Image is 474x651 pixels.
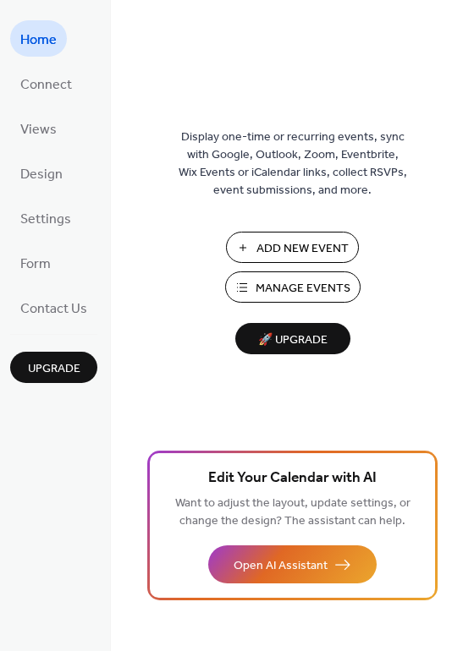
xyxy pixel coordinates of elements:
[179,129,407,200] span: Display one-time or recurring events, sync with Google, Outlook, Zoom, Eventbrite, Wix Events or ...
[10,110,67,146] a: Views
[20,251,51,277] span: Form
[245,329,340,352] span: 🚀 Upgrade
[10,244,61,281] a: Form
[20,27,57,53] span: Home
[10,200,81,236] a: Settings
[226,232,359,263] button: Add New Event
[10,20,67,57] a: Home
[10,65,82,101] a: Connect
[234,557,328,575] span: Open AI Assistant
[225,271,361,303] button: Manage Events
[175,492,411,533] span: Want to adjust the layout, update settings, or change the design? The assistant can help.
[10,155,73,191] a: Design
[20,161,63,188] span: Design
[208,467,377,490] span: Edit Your Calendar with AI
[20,72,72,98] span: Connect
[208,545,377,583] button: Open AI Assistant
[10,352,97,383] button: Upgrade
[10,289,97,325] a: Contact Us
[256,280,350,298] span: Manage Events
[20,117,57,143] span: Views
[20,206,71,232] span: Settings
[20,296,87,322] span: Contact Us
[256,240,349,258] span: Add New Event
[235,323,350,354] button: 🚀 Upgrade
[28,360,80,378] span: Upgrade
